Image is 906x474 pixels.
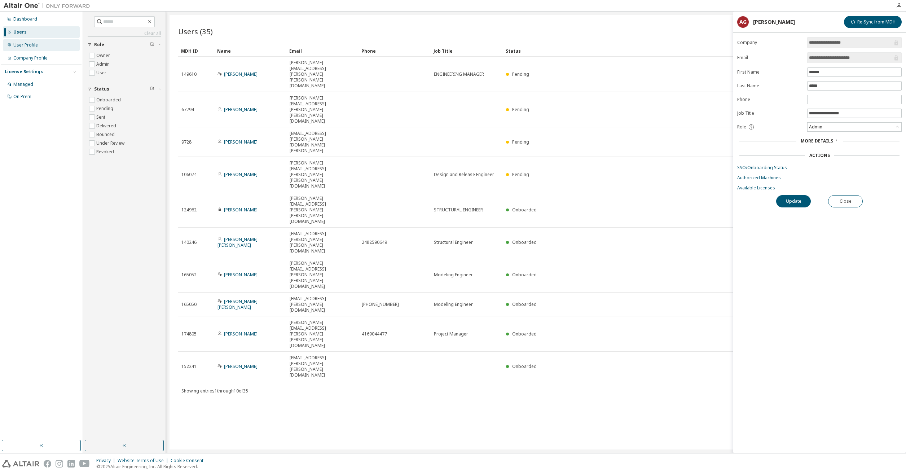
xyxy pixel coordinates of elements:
span: Onboarded [512,301,537,307]
span: Pending [512,139,529,145]
img: facebook.svg [44,460,51,468]
a: [PERSON_NAME] [224,207,258,213]
span: Role [737,124,746,130]
a: Clear all [88,31,161,36]
div: Privacy [96,458,118,464]
img: Altair One [4,2,94,9]
span: STRUCTURAL ENGINEER [434,207,483,213]
img: instagram.svg [56,460,63,468]
span: Showing entries 1 through 10 of 35 [181,388,248,394]
label: Onboarded [96,96,122,104]
label: Delivered [96,122,118,130]
span: Project Manager [434,331,468,337]
span: ENGINEERING MANAGER [434,71,484,77]
div: Company Profile [13,55,48,61]
span: Pending [512,106,529,113]
span: 165050 [181,302,197,307]
span: 9728 [181,139,192,145]
span: 2482590649 [362,240,387,245]
label: Company [737,40,803,45]
button: Re-Sync from MDH [844,16,902,28]
span: [PERSON_NAME][EMAIL_ADDRESS][PERSON_NAME][PERSON_NAME][DOMAIN_NAME] [290,260,355,289]
div: Name [217,45,283,57]
span: Clear filter [150,42,154,48]
span: [PERSON_NAME][EMAIL_ADDRESS][PERSON_NAME][PERSON_NAME][DOMAIN_NAME] [290,160,355,189]
span: Onboarded [512,331,537,337]
a: Available Licenses [737,185,902,191]
img: linkedin.svg [67,460,75,468]
div: Website Terms of Use [118,458,171,464]
label: Pending [96,104,115,113]
a: [PERSON_NAME] [224,139,258,145]
span: Onboarded [512,239,537,245]
div: License Settings [5,69,43,75]
label: Phone [737,97,803,102]
label: Job Title [737,110,803,116]
span: [PERSON_NAME][EMAIL_ADDRESS][PERSON_NAME][PERSON_NAME][DOMAIN_NAME] [290,95,355,124]
span: Users (35) [178,26,213,36]
div: Users [13,29,27,35]
span: Modeling Engineer [434,302,473,307]
img: altair_logo.svg [2,460,39,468]
a: SSO/Onboarding Status [737,165,902,171]
label: Owner [96,51,111,60]
label: User [96,69,108,77]
span: [PERSON_NAME][EMAIL_ADDRESS][PERSON_NAME][PERSON_NAME][DOMAIN_NAME] [290,320,355,348]
a: [PERSON_NAME] [224,272,258,278]
button: Update [776,195,811,207]
a: [PERSON_NAME] [224,331,258,337]
span: Pending [512,71,529,77]
span: 174805 [181,331,197,337]
a: Authorized Machines [737,175,902,181]
span: [PERSON_NAME][EMAIL_ADDRESS][PERSON_NAME][PERSON_NAME][DOMAIN_NAME] [290,196,355,224]
span: [PHONE_NUMBER] [362,302,399,307]
span: [EMAIL_ADDRESS][PERSON_NAME][DOMAIN_NAME] [290,296,355,313]
span: Design and Release Engineer [434,172,494,177]
a: [PERSON_NAME] [224,363,258,369]
span: Onboarded [512,272,537,278]
div: Email [289,45,356,57]
span: [EMAIL_ADDRESS][PERSON_NAME][DOMAIN_NAME][PERSON_NAME] [290,131,355,154]
label: First Name [737,69,803,75]
div: User Profile [13,42,38,48]
span: [EMAIL_ADDRESS][PERSON_NAME][PERSON_NAME][DOMAIN_NAME] [290,355,355,378]
span: Role [94,42,104,48]
a: [PERSON_NAME] [PERSON_NAME] [217,298,258,310]
span: 124962 [181,207,197,213]
a: [PERSON_NAME] [224,171,258,177]
div: AG [737,16,749,28]
img: youtube.svg [79,460,90,468]
div: Status [506,45,856,57]
label: Sent [96,113,107,122]
button: Close [828,195,863,207]
div: Managed [13,82,33,87]
p: © 2025 Altair Engineering, Inc. All Rights Reserved. [96,464,208,470]
span: 152241 [181,364,197,369]
span: Pending [512,171,529,177]
div: Job Title [434,45,500,57]
span: Modeling Engineer [434,272,473,278]
span: Onboarded [512,207,537,213]
div: Actions [809,153,830,158]
span: 149610 [181,71,197,77]
span: Structural Engineer [434,240,473,245]
label: Email [737,55,803,61]
a: [PERSON_NAME] [PERSON_NAME] [217,236,258,248]
div: Admin [808,123,901,131]
div: On Prem [13,94,31,100]
div: MDH ID [181,45,211,57]
a: [PERSON_NAME] [224,106,258,113]
label: Revoked [96,148,115,156]
button: Role [88,37,161,53]
div: Cookie Consent [171,458,208,464]
div: [PERSON_NAME] [753,19,795,25]
div: Phone [361,45,428,57]
span: 67794 [181,107,194,113]
span: 140246 [181,240,197,245]
span: Onboarded [512,363,537,369]
label: Admin [96,60,111,69]
span: 165052 [181,272,197,278]
label: Bounced [96,130,116,139]
span: Status [94,86,109,92]
label: Under Review [96,139,126,148]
